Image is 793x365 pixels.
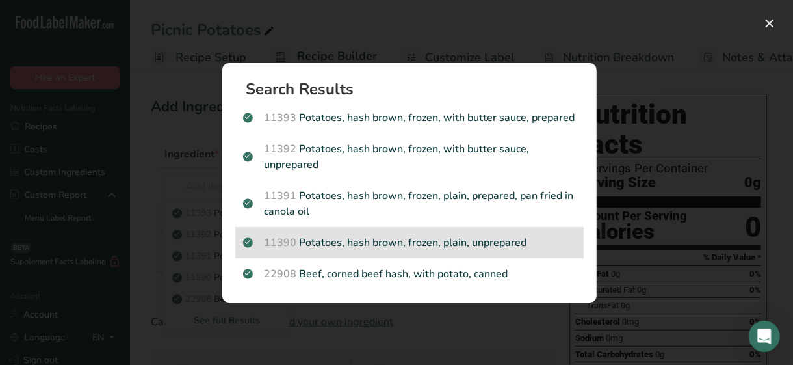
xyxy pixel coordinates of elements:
[264,189,296,203] span: 11391
[243,110,576,126] p: Potatoes, hash brown, frozen, with butter sauce, prepared
[246,81,584,97] h1: Search Results
[264,267,296,281] span: 22908
[243,188,576,219] p: Potatoes, hash brown, frozen, plain, prepared, pan fried in canola oil
[243,235,576,250] p: Potatoes, hash brown, frozen, plain, unprepared
[749,321,780,352] div: Open Intercom Messenger
[243,141,576,172] p: Potatoes, hash brown, frozen, with butter sauce, unprepared
[264,142,296,156] span: 11392
[264,111,296,125] span: 11393
[264,236,296,250] span: 11390
[243,266,576,282] p: Beef, corned beef hash, with potato, canned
